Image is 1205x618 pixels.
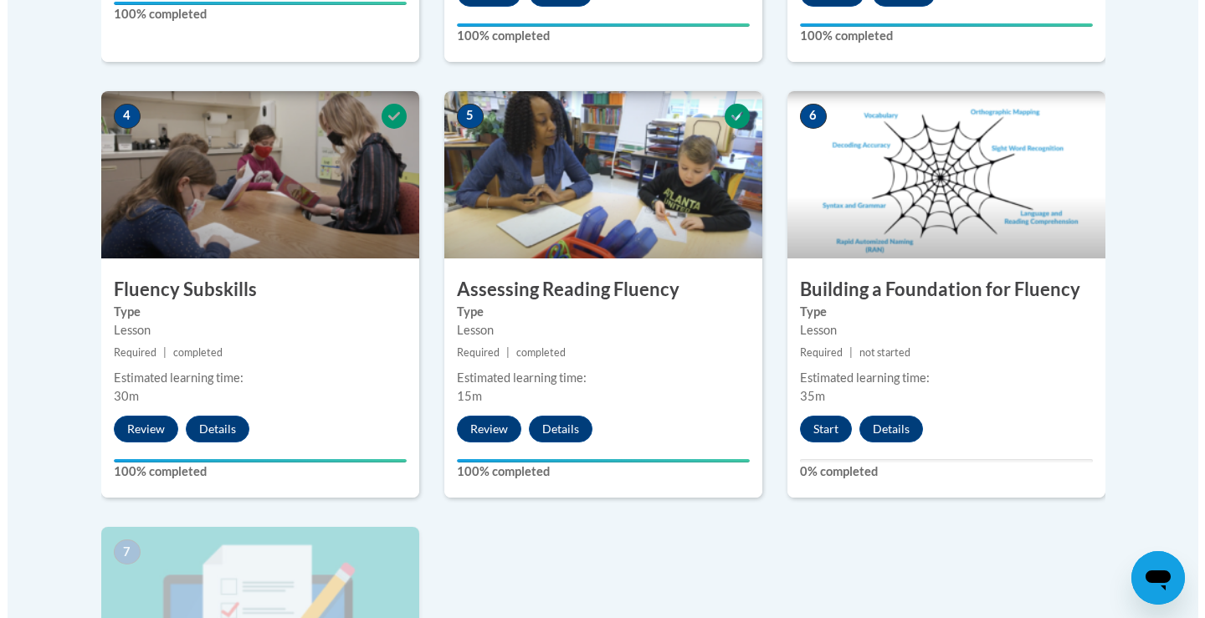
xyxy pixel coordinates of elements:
label: 100% completed [106,5,399,23]
span: | [842,346,845,359]
span: completed [166,346,215,359]
label: 100% completed [449,27,742,45]
label: Type [449,303,742,321]
span: not started [852,346,903,359]
img: Course Image [780,91,1098,258]
span: 5 [449,104,476,129]
span: completed [509,346,558,359]
span: Required [106,346,149,359]
button: Start [792,416,844,442]
button: Review [449,416,514,442]
div: Lesson [449,321,742,340]
div: Estimated learning time: [106,369,399,387]
div: Your progress [106,459,399,462]
span: 35m [792,389,818,403]
div: Your progress [449,23,742,27]
h3: Assessing Reading Fluency [437,277,755,303]
label: Type [106,303,399,321]
span: 7 [106,539,133,564]
span: Required [449,346,492,359]
span: 4 [106,104,133,129]
div: Estimated learning time: [792,369,1085,387]
label: 100% completed [106,462,399,481]
div: Your progress [106,2,399,5]
label: 100% completed [792,27,1085,45]
img: Course Image [437,91,755,258]
label: Type [792,303,1085,321]
h3: Fluency Subskills [94,277,412,303]
button: Review [106,416,171,442]
button: Details [521,416,585,442]
div: Your progress [792,23,1085,27]
div: Lesson [792,321,1085,340]
iframe: Button to launch messaging window [1124,551,1177,605]
span: | [156,346,159,359]
div: Lesson [106,321,399,340]
label: 100% completed [449,462,742,481]
div: Estimated learning time: [449,369,742,387]
img: Course Image [94,91,412,258]
div: Your progress [449,459,742,462]
span: 30m [106,389,131,403]
span: 6 [792,104,819,129]
span: Required [792,346,835,359]
span: | [499,346,502,359]
button: Details [178,416,242,442]
h3: Building a Foundation for Fluency [780,277,1098,303]
label: 0% completed [792,462,1085,481]
button: Details [852,416,915,442]
span: 15m [449,389,474,403]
